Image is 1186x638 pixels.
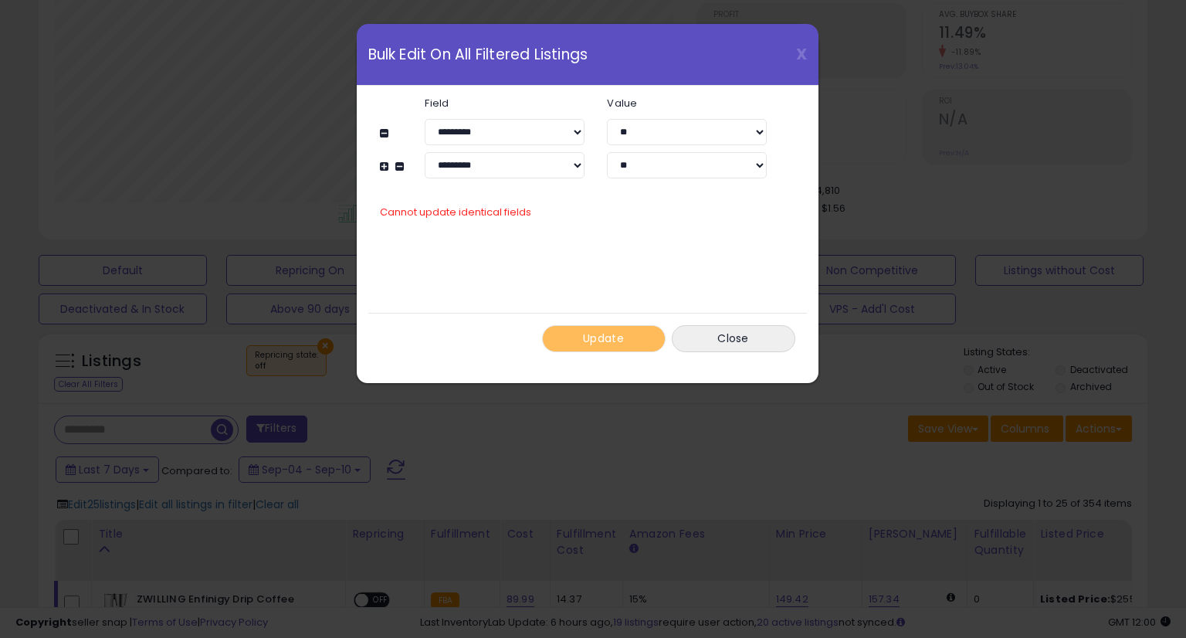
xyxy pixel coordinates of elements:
label: Value [595,98,778,108]
span: Bulk Edit On All Filtered Listings [368,47,588,62]
span: Update [583,331,624,346]
span: Cannot update identical fields [380,205,531,219]
label: Field [413,98,595,108]
button: Close [672,325,795,352]
span: X [796,43,807,65]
